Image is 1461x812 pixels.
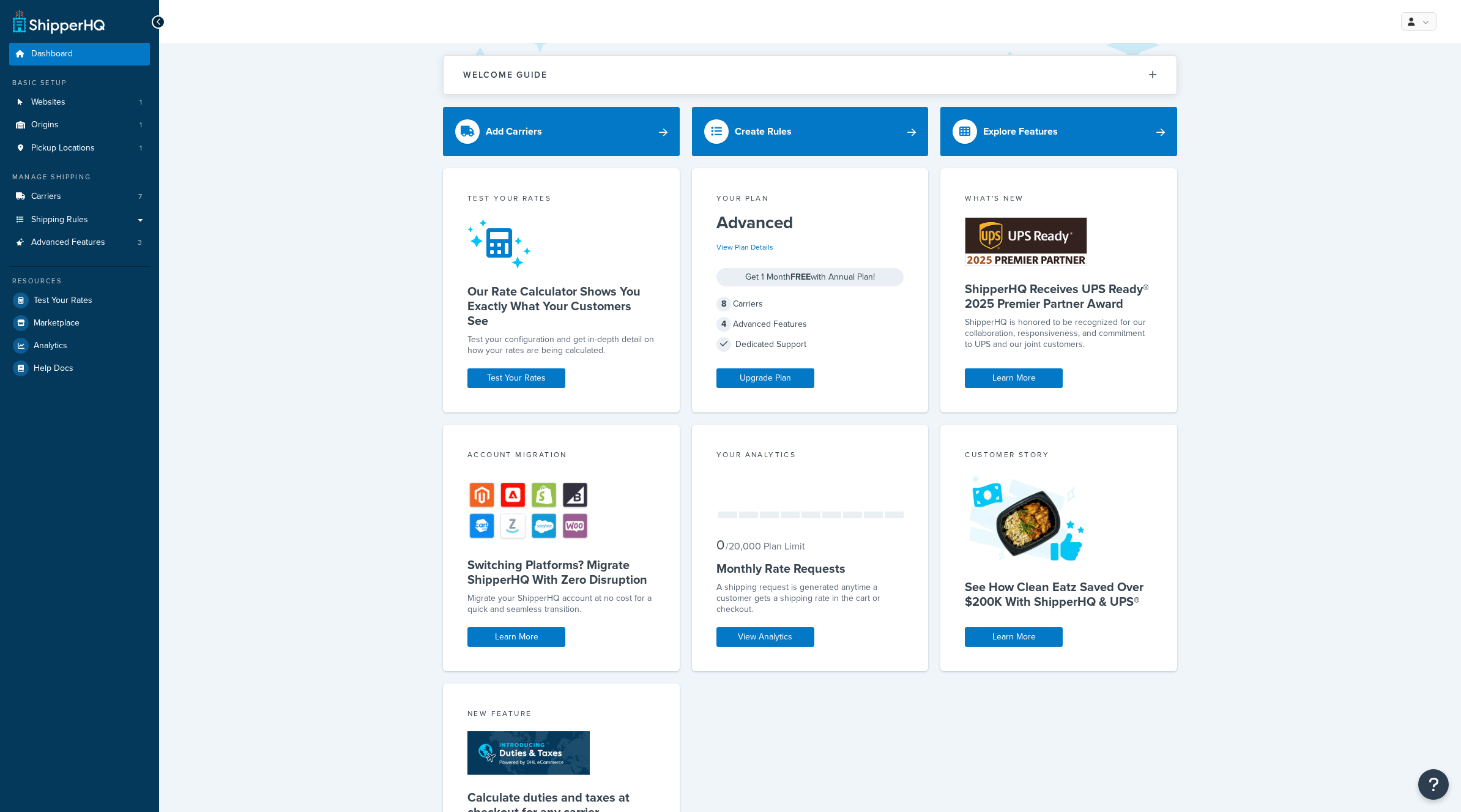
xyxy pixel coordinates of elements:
h5: Monthly Rate Requests [716,561,904,576]
span: 0 [716,535,724,555]
div: Test your rates [467,193,655,207]
div: Migrate your ShipperHQ account at no cost for a quick and seamless transition. [467,593,655,615]
span: Analytics [34,341,67,351]
div: Get 1 Month with Annual Plan! [716,268,904,286]
a: Dashboard [9,43,150,65]
button: Open Resource Center [1418,769,1449,800]
a: Carriers7 [9,185,150,208]
h5: ShipperHQ Receives UPS Ready® 2025 Premier Partner Award [965,281,1153,311]
span: 1 [139,120,142,130]
div: Customer Story [965,449,1153,463]
div: Your Plan [716,193,904,207]
li: Carriers [9,185,150,208]
a: Learn More [467,627,565,647]
div: What's New [965,193,1153,207]
li: Origins [9,114,150,136]
a: Learn More [965,627,1063,647]
li: Advanced Features [9,231,150,254]
span: Origins [31,120,59,130]
small: / 20,000 Plan Limit [726,539,805,553]
a: Marketplace [9,312,150,334]
span: 8 [716,297,731,311]
span: Dashboard [31,49,73,59]
a: View Plan Details [716,242,773,253]
a: Pickup Locations1 [9,137,150,160]
a: Upgrade Plan [716,368,814,388]
span: Help Docs [34,363,73,374]
span: Websites [31,97,65,108]
span: 1 [139,143,142,154]
span: 7 [138,192,142,202]
a: Test Your Rates [467,368,565,388]
span: 4 [716,317,731,332]
a: Create Rules [692,107,929,156]
div: Basic Setup [9,78,150,88]
div: Your Analytics [716,449,904,463]
div: A shipping request is generated anytime a customer gets a shipping rate in the cart or checkout. [716,582,904,615]
a: Help Docs [9,357,150,379]
div: Add Carriers [486,123,542,140]
h5: Our Rate Calculator Shows You Exactly What Your Customers See [467,284,655,328]
h2: Welcome Guide [463,70,548,80]
h5: See How Clean Eatz Saved Over $200K With ShipperHQ & UPS® [965,579,1153,609]
span: 3 [138,237,142,248]
a: Learn More [965,368,1063,388]
p: ShipperHQ is honored to be recognized for our collaboration, responsiveness, and commitment to UP... [965,317,1153,350]
span: Pickup Locations [31,143,95,154]
div: Explore Features [983,123,1058,140]
h5: Advanced [716,213,904,233]
li: Pickup Locations [9,137,150,160]
div: Test your configuration and get in-depth detail on how your rates are being calculated. [467,334,655,356]
div: Create Rules [735,123,792,140]
span: Advanced Features [31,237,105,248]
a: Shipping Rules [9,209,150,231]
a: Add Carriers [443,107,680,156]
div: Carriers [716,296,904,313]
div: Manage Shipping [9,172,150,182]
li: Websites [9,91,150,114]
button: Welcome Guide [444,56,1177,94]
div: Advanced Features [716,316,904,333]
a: Explore Features [940,107,1177,156]
span: Carriers [31,192,61,202]
div: Dedicated Support [716,336,904,353]
span: Test Your Rates [34,296,92,306]
span: 1 [139,97,142,108]
a: Analytics [9,335,150,357]
a: Test Your Rates [9,289,150,311]
div: Account Migration [467,449,655,463]
div: Resources [9,276,150,286]
h5: Switching Platforms? Migrate ShipperHQ With Zero Disruption [467,557,655,587]
a: View Analytics [716,627,814,647]
span: Marketplace [34,318,80,329]
div: New Feature [467,708,655,722]
strong: FREE [790,270,811,283]
a: Advanced Features3 [9,231,150,254]
span: Shipping Rules [31,215,88,225]
a: Origins1 [9,114,150,136]
a: Websites1 [9,91,150,114]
